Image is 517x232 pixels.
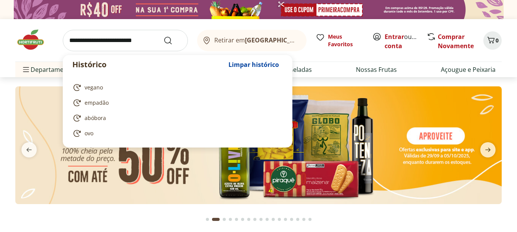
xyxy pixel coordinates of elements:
[496,37,499,44] span: 0
[63,30,188,51] input: search
[282,210,289,229] button: Go to page 13 from fs-carousel
[15,28,54,51] img: Hortifruti
[385,32,404,41] a: Entrar
[85,99,109,107] span: empadão
[483,31,502,50] button: Carrinho
[72,114,280,123] a: abóbora
[307,210,313,229] button: Go to page 17 from fs-carousel
[227,210,233,229] button: Go to page 4 from fs-carousel
[21,60,31,79] button: Menu
[228,62,279,68] span: Limpar histórico
[245,36,374,44] b: [GEOGRAPHIC_DATA]/[GEOGRAPHIC_DATA]
[258,210,264,229] button: Go to page 9 from fs-carousel
[233,210,240,229] button: Go to page 5 from fs-carousel
[438,32,474,50] a: Comprar Novamente
[328,33,363,48] span: Meus Favoritos
[270,210,276,229] button: Go to page 11 from fs-carousel
[21,60,77,79] span: Departamentos
[356,65,397,74] a: Nossas Frutas
[15,142,43,157] button: previous
[72,129,280,138] a: ovo
[441,65,496,74] a: Açougue e Peixaria
[385,32,427,50] a: Criar conta
[85,114,106,122] span: abóbora
[385,32,419,50] span: ou
[72,98,280,107] a: empadão
[214,37,299,44] span: Retirar em
[295,210,301,229] button: Go to page 15 from fs-carousel
[240,210,246,229] button: Go to page 6 from fs-carousel
[289,210,295,229] button: Go to page 14 from fs-carousel
[204,210,210,229] button: Go to page 1 from fs-carousel
[225,55,283,74] button: Limpar histórico
[474,142,502,157] button: next
[301,210,307,229] button: Go to page 16 from fs-carousel
[85,130,93,137] span: ovo
[246,210,252,229] button: Go to page 7 from fs-carousel
[85,84,103,91] span: vegano
[316,33,363,48] a: Meus Favoritos
[276,210,282,229] button: Go to page 12 from fs-carousel
[221,210,227,229] button: Go to page 3 from fs-carousel
[210,210,221,229] button: Current page from fs-carousel
[197,30,307,51] button: Retirar em[GEOGRAPHIC_DATA]/[GEOGRAPHIC_DATA]
[163,36,182,45] button: Submit Search
[264,210,270,229] button: Go to page 10 from fs-carousel
[252,210,258,229] button: Go to page 8 from fs-carousel
[72,83,280,92] a: vegano
[72,59,225,70] p: Histórico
